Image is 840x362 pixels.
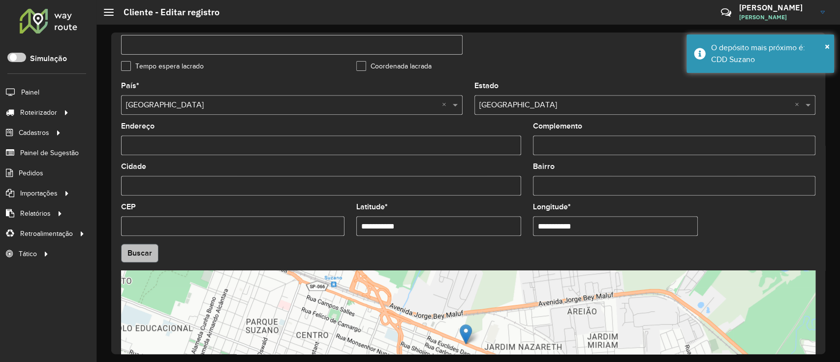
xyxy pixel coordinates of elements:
label: Estado [474,80,498,92]
span: Cadastros [19,128,49,138]
span: Relatórios [20,208,51,219]
h3: [PERSON_NAME] [739,3,813,12]
span: Clear all [442,99,450,111]
label: Longitude [533,201,571,213]
label: Cidade [121,161,146,172]
label: Latitude [356,201,388,213]
span: Clear all [795,99,803,111]
span: [PERSON_NAME] [739,13,813,22]
span: Painel [21,87,39,98]
label: Coordenada lacrada [356,61,432,71]
span: × [825,41,830,52]
span: Painel de Sugestão [20,148,79,158]
label: Simulação [30,53,67,65]
div: O depósito mais próximo é: CDD Suzano [711,42,827,66]
button: Buscar [121,244,158,263]
label: País [121,80,139,92]
span: Importações [20,188,58,198]
span: Retroalimentação [20,229,73,239]
label: Endereço [121,120,155,132]
label: CEP [121,201,136,213]
a: Contato Rápido [716,2,737,23]
label: Bairro [533,161,555,172]
span: Roteirizador [20,107,57,118]
label: Complemento [533,120,582,132]
label: Tempo espera lacrado [121,61,204,71]
span: Tático [19,249,37,259]
button: Close [825,39,830,54]
span: Pedidos [19,168,43,178]
img: Marker [460,324,472,344]
h2: Cliente - Editar registro [114,7,219,18]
